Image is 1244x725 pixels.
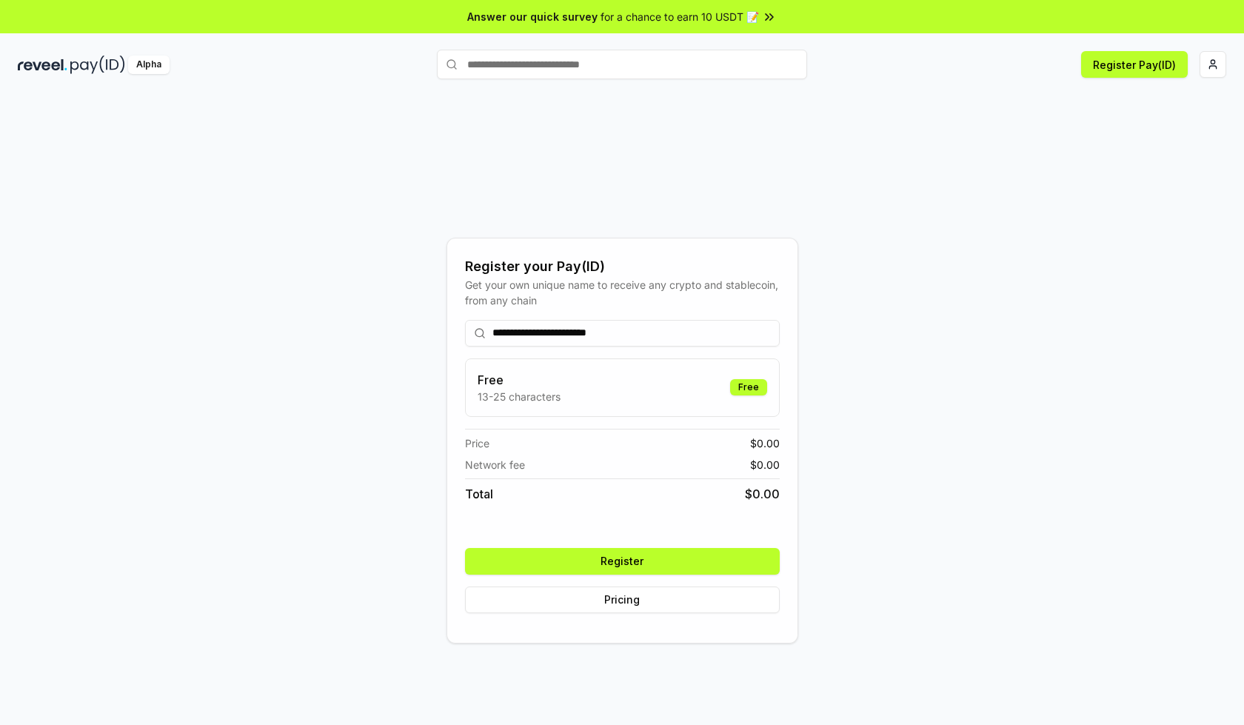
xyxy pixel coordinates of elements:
button: Register [465,548,780,575]
span: $ 0.00 [750,435,780,451]
p: 13-25 characters [478,389,561,404]
div: Get your own unique name to receive any crypto and stablecoin, from any chain [465,277,780,308]
span: Total [465,485,493,503]
button: Register Pay(ID) [1081,51,1188,78]
span: $ 0.00 [745,485,780,503]
div: Alpha [128,56,170,74]
div: Free [730,379,767,395]
span: $ 0.00 [750,457,780,472]
button: Pricing [465,587,780,613]
span: for a chance to earn 10 USDT 📝 [601,9,759,24]
h3: Free [478,371,561,389]
span: Answer our quick survey [467,9,598,24]
span: Price [465,435,489,451]
div: Register your Pay(ID) [465,256,780,277]
img: reveel_dark [18,56,67,74]
span: Network fee [465,457,525,472]
img: pay_id [70,56,125,74]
